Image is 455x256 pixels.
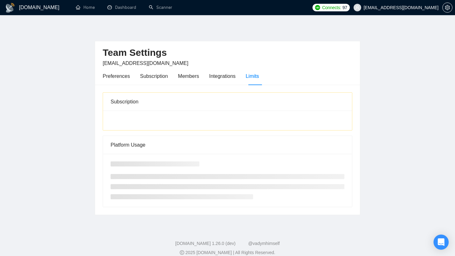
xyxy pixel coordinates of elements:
span: copyright [180,250,184,255]
a: [DOMAIN_NAME] 1.26.0 (dev) [175,241,236,246]
a: setting [442,5,452,10]
div: Platform Usage [111,136,344,154]
img: upwork-logo.png [315,5,320,10]
div: Subscription [111,98,138,106]
img: logo [5,3,15,13]
div: Open Intercom Messenger [434,235,449,250]
span: 97 [343,4,347,11]
div: Members [178,72,199,80]
a: homeHome [76,5,95,10]
a: searchScanner [149,5,172,10]
div: Limits [246,72,259,80]
a: dashboardDashboard [107,5,136,10]
button: setting [442,3,452,13]
div: 2025 [DOMAIN_NAME] | All Rights Reserved. [5,249,450,256]
a: @vadymhimself [248,241,280,246]
h2: Team Settings [103,46,352,59]
span: [EMAIL_ADDRESS][DOMAIN_NAME] [103,61,188,66]
div: Integrations [209,72,236,80]
div: Preferences [103,72,130,80]
span: Connects: [322,4,341,11]
div: Subscription [140,72,168,80]
span: user [355,5,360,10]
